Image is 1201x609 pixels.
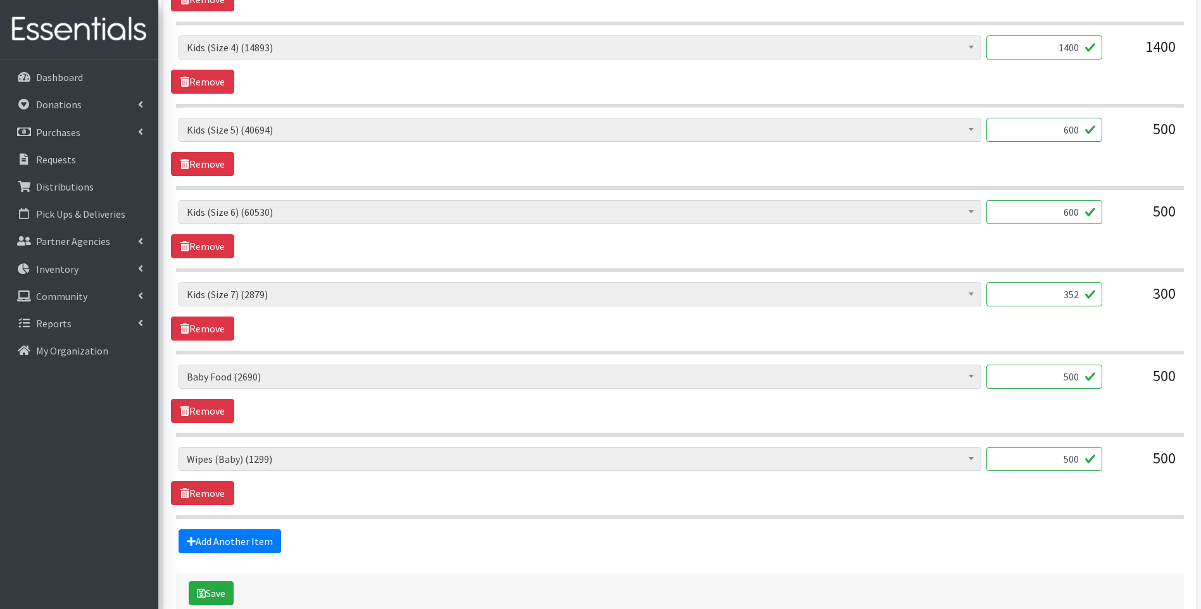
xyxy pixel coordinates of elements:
a: Requests [5,147,153,172]
a: Pick Ups & Deliveries [5,201,153,227]
span: Kids (Size 6) (60530) [179,200,981,224]
a: Reports [5,311,153,336]
span: Kids (Size 5) (40694) [179,118,981,142]
span: Kids (Size 4) (14893) [179,35,981,60]
a: Community [5,284,153,309]
p: Requests [36,153,76,166]
a: Dashboard [5,65,153,90]
span: Kids (Size 5) (40694) [187,121,973,139]
img: HumanEssentials [5,8,153,51]
a: Add Another Item [179,529,281,553]
span: Wipes (Baby) (1299) [187,450,973,468]
p: Purchases [36,126,80,139]
div: 300 [1112,282,1176,317]
a: Remove [171,317,234,341]
p: Donations [36,98,82,111]
p: Partner Agencies [36,235,110,248]
input: Quantity [986,365,1102,389]
span: Kids (Size 7) (2879) [179,282,981,306]
a: Remove [171,70,234,94]
p: Inventory [36,263,79,275]
p: Pick Ups & Deliveries [36,208,125,220]
a: Remove [171,152,234,176]
span: Baby Food (2690) [179,365,981,389]
a: Remove [171,234,234,258]
p: My Organization [36,344,108,357]
div: 1400 [1112,35,1176,70]
span: Kids (Size 7) (2879) [187,286,973,303]
a: Remove [171,481,234,505]
input: Quantity [986,35,1102,60]
p: Dashboard [36,71,83,84]
a: Remove [171,399,234,423]
span: Kids (Size 4) (14893) [187,39,973,56]
div: 500 [1112,118,1176,152]
input: Quantity [986,200,1102,224]
input: Quantity [986,447,1102,471]
input: Quantity [986,118,1102,142]
button: Save [189,581,234,605]
a: Donations [5,92,153,117]
input: Quantity [986,282,1102,306]
div: 500 [1112,365,1176,399]
a: Inventory [5,256,153,282]
a: Partner Agencies [5,229,153,254]
span: Wipes (Baby) (1299) [179,447,981,471]
span: Kids (Size 6) (60530) [187,203,973,221]
a: My Organization [5,338,153,363]
a: Distributions [5,174,153,199]
p: Reports [36,317,72,330]
p: Community [36,290,87,303]
p: Distributions [36,180,94,193]
a: Purchases [5,120,153,145]
span: Baby Food (2690) [187,368,973,386]
div: 500 [1112,200,1176,234]
div: 500 [1112,447,1176,481]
